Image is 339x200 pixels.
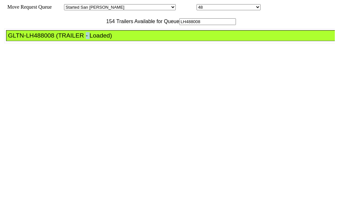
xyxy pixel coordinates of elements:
span: Area [53,4,63,10]
input: Filter Available Trailers [179,18,236,25]
span: 154 [103,19,115,24]
span: Move Request Queue [4,4,52,10]
div: GLTN-LH488008 (TRAILER - Loaded) [8,32,339,39]
span: Location [177,4,195,10]
span: Trailers Available for Queue [115,19,180,24]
